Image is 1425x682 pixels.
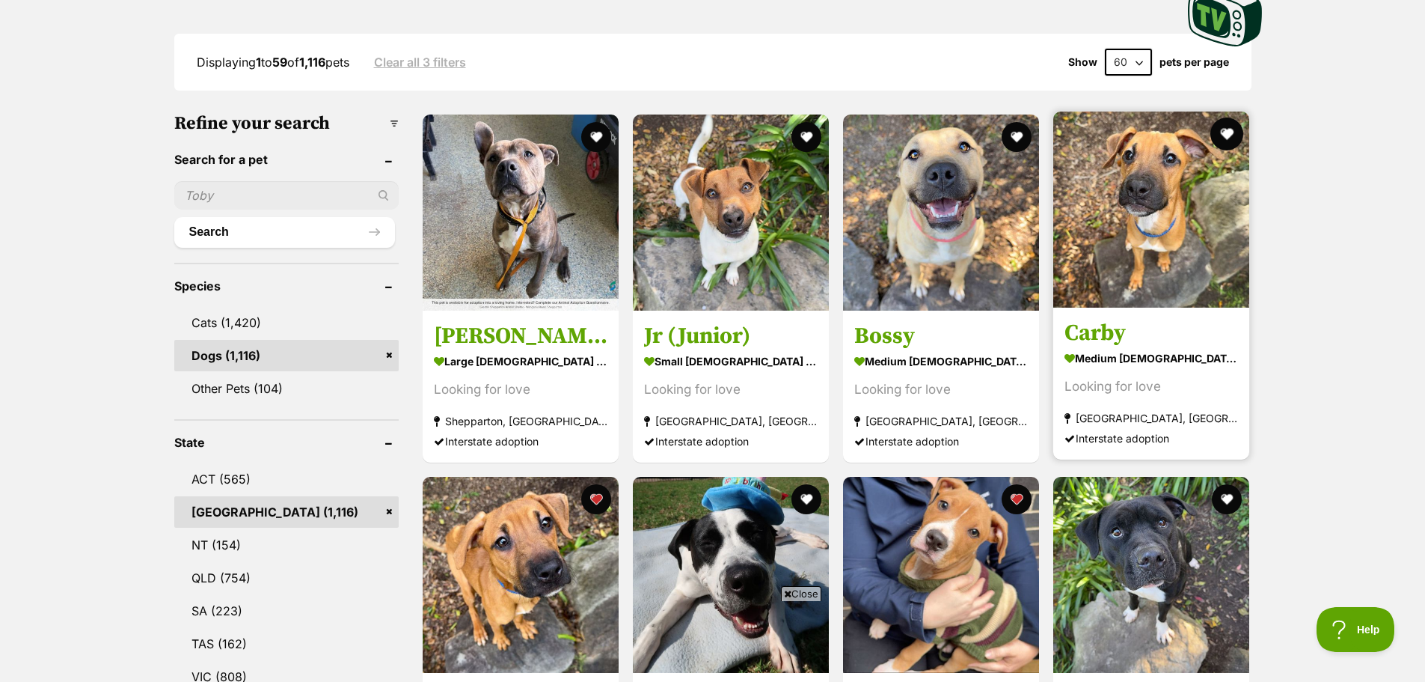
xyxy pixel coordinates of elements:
[791,484,821,514] button: favourite
[174,113,399,134] h3: Refine your search
[644,350,818,372] strong: small [DEMOGRAPHIC_DATA] Dog
[174,463,399,495] a: ACT (565)
[644,411,818,431] strong: [GEOGRAPHIC_DATA], [GEOGRAPHIC_DATA]
[644,380,818,400] div: Looking for love
[434,411,607,431] strong: Shepparton, [GEOGRAPHIC_DATA]
[174,340,399,371] a: Dogs (1,116)
[174,307,399,338] a: Cats (1,420)
[174,279,399,293] header: Species
[1159,56,1229,68] label: pets per page
[843,115,1039,311] img: Bossy - American Staffordshire Terrier Dog
[299,55,325,70] strong: 1,116
[1211,118,1244,150] button: favourite
[174,595,399,627] a: SA (223)
[633,311,829,463] a: Jr (Junior) small [DEMOGRAPHIC_DATA] Dog Looking for love [GEOGRAPHIC_DATA], [GEOGRAPHIC_DATA] In...
[174,373,399,404] a: Other Pets (104)
[1064,377,1238,397] div: Looking for love
[633,115,829,311] img: Jr (Junior) - Jack Russell Terrier Dog
[791,122,821,152] button: favourite
[423,115,619,311] img: Winston - American Staffordshire Terrier Dog
[1068,56,1097,68] span: Show
[174,153,399,166] header: Search for a pet
[854,431,1028,451] div: Interstate adoption
[581,484,611,514] button: favourite
[256,55,261,70] strong: 1
[1064,319,1238,347] h3: Carby
[843,311,1039,463] a: Bossy medium [DEMOGRAPHIC_DATA] Dog Looking for love [GEOGRAPHIC_DATA], [GEOGRAPHIC_DATA] Interst...
[581,122,611,152] button: favourite
[174,562,399,594] a: QLD (754)
[1213,484,1242,514] button: favourite
[434,380,607,400] div: Looking for love
[174,496,399,528] a: [GEOGRAPHIC_DATA] (1,116)
[1064,428,1238,448] div: Interstate adoption
[644,322,818,350] h3: Jr (Junior)
[854,411,1028,431] strong: [GEOGRAPHIC_DATA], [GEOGRAPHIC_DATA]
[434,431,607,451] div: Interstate adoption
[854,380,1028,400] div: Looking for love
[434,350,607,372] strong: large [DEMOGRAPHIC_DATA] Dog
[174,181,399,210] input: Toby
[441,607,985,675] iframe: Advertisement
[1064,347,1238,369] strong: medium [DEMOGRAPHIC_DATA] Dog
[374,55,466,69] a: Clear all 3 filters
[781,586,821,601] span: Close
[174,628,399,660] a: TAS (162)
[644,431,818,451] div: Interstate adoption
[1053,112,1249,308] img: Carby - Mixed breed Dog
[174,529,399,561] a: NT (154)
[434,322,607,350] h3: [PERSON_NAME]
[174,436,399,449] header: State
[272,55,287,70] strong: 59
[197,55,349,70] span: Displaying to of pets
[1002,484,1032,514] button: favourite
[843,477,1039,673] img: Benedict - Staffordshire Bull Terrier Dog
[423,311,619,463] a: [PERSON_NAME] large [DEMOGRAPHIC_DATA] Dog Looking for love Shepparton, [GEOGRAPHIC_DATA] Interst...
[1317,607,1395,652] iframe: Help Scout Beacon - Open
[1002,122,1032,152] button: favourite
[174,217,395,247] button: Search
[1064,408,1238,428] strong: [GEOGRAPHIC_DATA], [GEOGRAPHIC_DATA]
[1053,477,1249,673] img: Zeus - American Staffordshire Terrier Dog
[1053,308,1249,460] a: Carby medium [DEMOGRAPHIC_DATA] Dog Looking for love [GEOGRAPHIC_DATA], [GEOGRAPHIC_DATA] Interst...
[633,477,829,673] img: Meeko - American Staffordshire Terrier Dog
[423,477,619,673] img: Cady - Mixed breed Dog
[854,322,1028,350] h3: Bossy
[854,350,1028,372] strong: medium [DEMOGRAPHIC_DATA] Dog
